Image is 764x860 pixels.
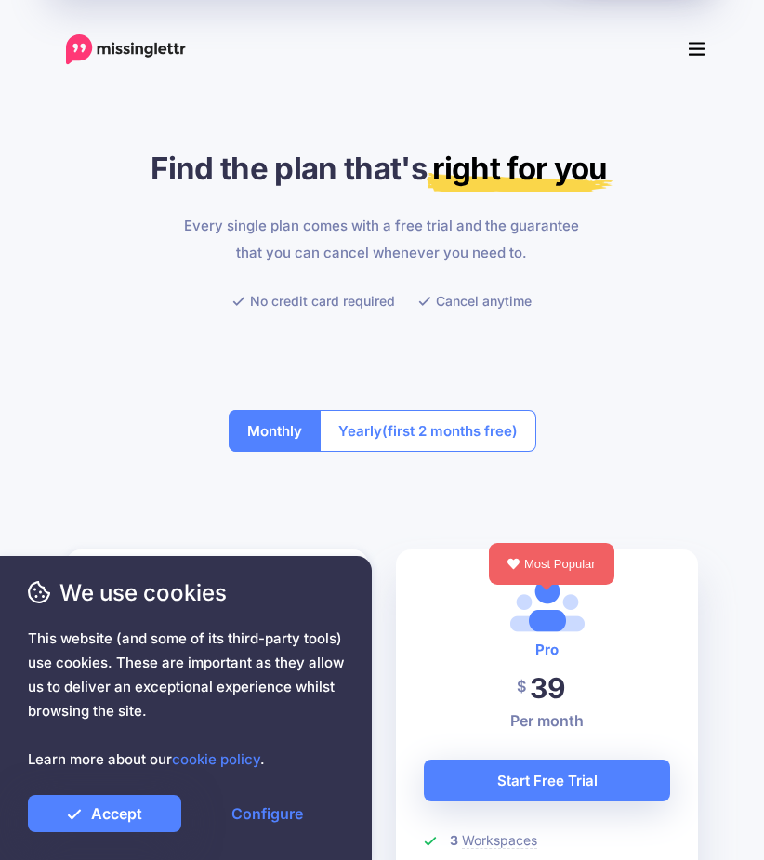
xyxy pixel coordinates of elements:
[232,289,395,312] li: No credit card required
[28,576,344,609] span: We use cookies
[424,760,670,801] a: Start Free Trial
[320,410,536,452] button: Yearly(first 2 months free)
[382,417,518,445] span: (first 2 months free)
[176,212,587,266] p: Every single plan comes with a free trial and the guarantee that you can cancel whenever you need...
[462,832,537,849] span: Workspaces
[424,709,670,732] p: Per month
[66,33,186,64] a: Home
[677,31,718,68] button: Menu
[28,795,181,832] a: Accept
[424,637,670,663] h4: Pro
[66,148,698,189] h1: Find the plan that's
[517,666,526,708] span: $
[28,627,344,772] span: This website (and some of its third-party tools) use cookies. These are important as they allow u...
[418,289,532,312] li: Cancel anytime
[450,832,458,848] b: 3
[229,410,321,452] button: Monthly
[427,150,613,192] mark: right for you
[172,750,260,768] a: cookie policy
[530,671,565,705] span: 39
[191,795,344,832] a: Configure
[489,543,614,585] div: Most Popular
